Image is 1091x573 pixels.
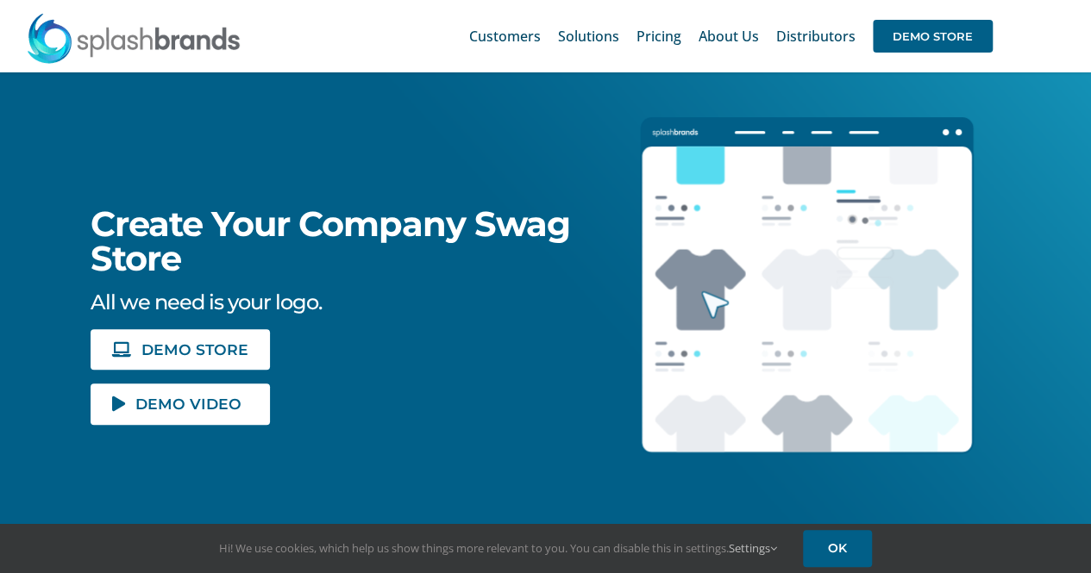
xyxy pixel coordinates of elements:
[469,29,541,43] span: Customers
[776,29,856,43] span: Distributors
[873,9,993,64] a: DEMO STORE
[636,9,681,64] a: Pricing
[469,9,993,64] nav: Main Menu Sticky
[91,202,570,279] span: Create Your Company Swag Store
[729,540,777,556] a: Settings
[219,540,777,556] span: Hi! We use cookies, which help us show things more relevant to you. You can disable this in setti...
[776,9,856,64] a: Distributors
[91,290,322,315] span: All we need is your logo.
[558,29,619,43] span: Solutions
[803,530,872,567] a: OK
[699,29,759,43] span: About Us
[636,29,681,43] span: Pricing
[469,9,541,64] a: Customers
[873,20,993,53] span: DEMO STORE
[26,12,241,64] img: SplashBrands.com Logo
[135,396,241,411] span: DEMO VIDEO
[141,342,248,357] span: DEMO STORE
[91,329,270,370] a: DEMO STORE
